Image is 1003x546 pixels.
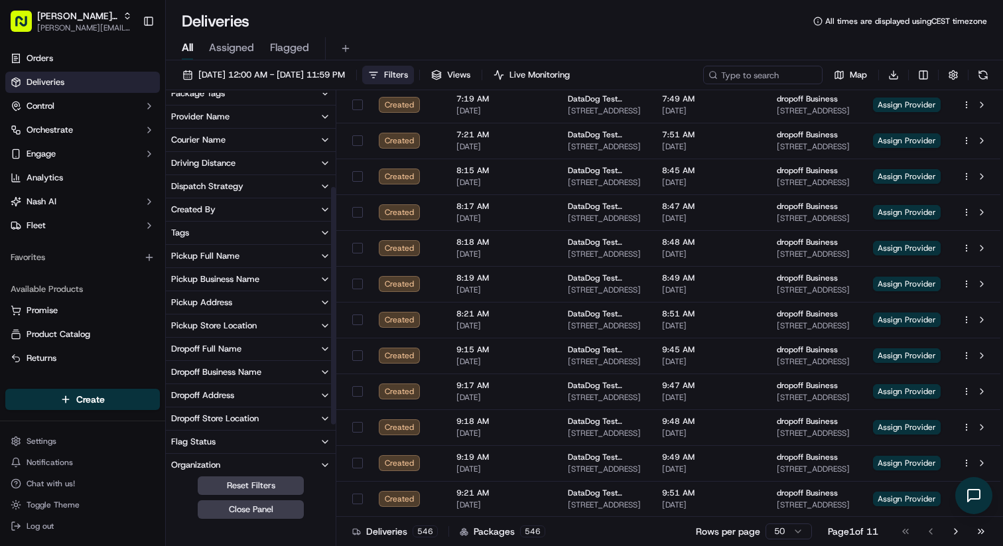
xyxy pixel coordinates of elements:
span: [STREET_ADDRESS] [568,464,641,474]
span: Deliveries [27,76,64,88]
button: Provider Name [166,105,336,128]
span: Map [850,69,867,81]
span: [STREET_ADDRESS] [568,141,641,152]
span: 9:51 AM [662,488,756,498]
span: [DATE] [662,141,756,152]
span: Analytics [27,172,63,184]
span: [DATE] [456,320,547,331]
span: [STREET_ADDRESS] [568,177,641,188]
span: Assign Provider [873,312,941,327]
span: dropoff Business [777,94,838,104]
span: • [44,241,48,252]
span: [DATE] [662,213,756,224]
span: 8:51 AM [662,308,756,319]
span: [STREET_ADDRESS] [568,356,641,367]
span: [STREET_ADDRESS] [777,285,852,295]
span: [DATE] [662,249,756,259]
div: Flag Status [171,436,216,448]
img: Nash [13,13,40,40]
input: Got a question? Start typing here... [34,86,239,100]
h1: Deliveries [182,11,249,32]
button: Close Panel [198,500,304,519]
div: Available Products [5,279,160,300]
div: Driving Distance [171,157,235,169]
span: Knowledge Base [27,297,101,310]
span: 8:18 AM [456,237,547,247]
div: Provider Name [171,111,230,123]
span: Log out [27,521,54,531]
div: Deliveries [352,525,438,538]
div: Created By [171,204,216,216]
span: [DATE] [662,392,756,403]
p: Welcome 👋 [13,53,241,74]
div: Start new chat [60,127,218,140]
div: 📗 [13,298,24,308]
span: dropoff Business [777,129,838,140]
button: Orchestrate [5,119,160,141]
span: DataDog Test pickup Business [568,452,641,462]
span: [DATE] [456,105,547,116]
button: Dropoff Business Name [166,361,336,383]
span: Filters [384,69,408,81]
span: Flagged [270,40,309,56]
span: 9:49 AM [662,452,756,462]
span: [STREET_ADDRESS] [568,428,641,439]
a: Promise [11,305,155,316]
span: 7:19 AM [456,94,547,104]
button: [PERSON_NAME][EMAIL_ADDRESS][DOMAIN_NAME] [37,23,132,33]
span: All times are displayed using CEST timezone [825,16,987,27]
button: Nash AI [5,191,160,212]
button: Flag Status [166,431,336,453]
span: [DATE] [456,428,547,439]
span: dropoff Business [777,488,838,498]
span: Settings [27,436,56,446]
span: [DATE] [662,177,756,188]
a: 📗Knowledge Base [8,291,107,315]
div: Favorites [5,247,160,268]
span: Returns [27,352,56,364]
span: 9:48 AM [662,416,756,427]
span: Assign Provider [873,384,941,399]
span: [STREET_ADDRESS] [777,141,852,152]
div: Package Tags [171,88,225,100]
button: Live Monitoring [488,66,576,84]
span: dropoff Business [777,416,838,427]
span: [PERSON_NAME] [41,206,107,216]
span: [DATE] [662,320,756,331]
span: DataDog Test pickup Business [568,488,641,498]
button: Log out [5,517,160,535]
span: Control [27,100,54,112]
span: dropoff Business [777,344,838,355]
button: [DATE] 12:00 AM - [DATE] 11:59 PM [176,66,351,84]
span: [DATE] [662,428,756,439]
span: Product Catalog [27,328,90,340]
div: 546 [413,525,438,537]
span: DataDog Test pickup Business [568,308,641,319]
div: Page 1 of 11 [828,525,878,538]
img: Liam S. [13,193,34,214]
button: Pickup Full Name [166,245,336,267]
span: 8:17 AM [456,201,547,212]
div: Courier Name [171,134,226,146]
span: [STREET_ADDRESS] [777,105,852,116]
span: [DATE] [456,141,547,152]
button: [PERSON_NAME] Org [37,9,117,23]
a: Powered byPylon [94,328,161,339]
span: DataDog Test pickup Business [568,201,641,212]
span: Orchestrate [27,124,73,136]
span: DataDog Test pickup Business [568,380,641,391]
span: DataDog Test pickup Business [568,344,641,355]
img: 1736555255976-a54dd68f-1ca7-489b-9aae-adbdc363a1c4 [27,206,37,217]
div: Tags [171,227,189,239]
img: 1736555255976-a54dd68f-1ca7-489b-9aae-adbdc363a1c4 [13,127,37,151]
button: Created By [166,198,336,221]
span: Live Monitoring [509,69,570,81]
span: [DATE] [456,356,547,367]
span: [DATE] [456,213,547,224]
span: API Documentation [125,297,213,310]
span: [STREET_ADDRESS] [777,464,852,474]
button: Promise [5,300,160,321]
button: Create [5,389,160,410]
div: Dispatch Strategy [171,180,243,192]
